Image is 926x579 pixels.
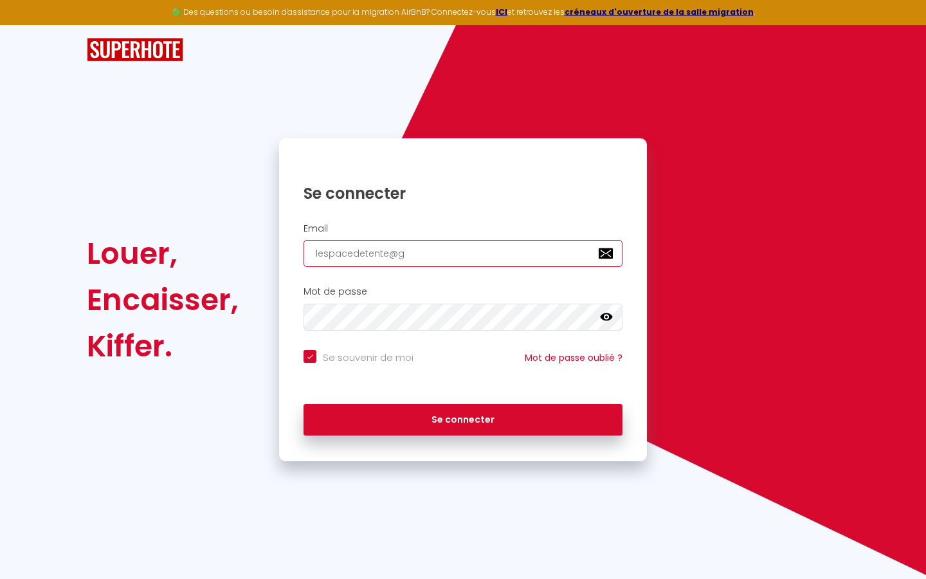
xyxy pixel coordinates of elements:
[525,351,622,364] a: Mot de passe oublié ?
[10,5,49,44] button: Ouvrir le widget de chat LiveChat
[565,6,754,17] a: créneaux d'ouverture de la salle migration
[87,38,183,62] img: SuperHote logo
[87,277,239,323] div: Encaisser,
[304,223,622,234] h2: Email
[304,286,622,297] h2: Mot de passe
[304,240,622,267] input: Ton Email
[304,183,622,203] h1: Se connecter
[87,323,239,369] div: Kiffer.
[87,230,239,277] div: Louer,
[496,6,507,17] a: ICI
[304,404,622,436] button: Se connecter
